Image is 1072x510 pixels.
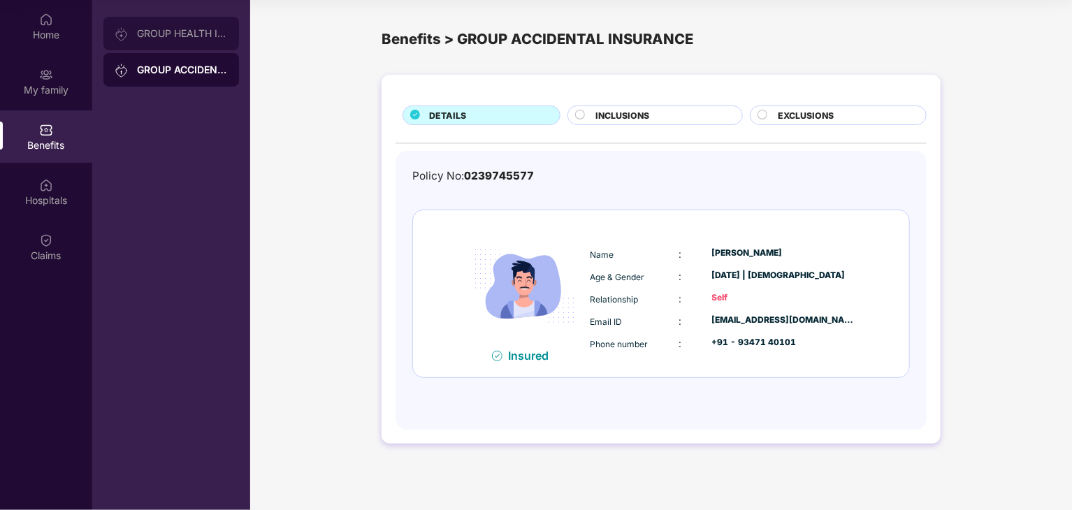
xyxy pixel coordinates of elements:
span: INCLUSIONS [595,109,649,122]
div: Benefits > GROUP ACCIDENTAL INSURANCE [382,28,941,50]
img: svg+xml;base64,PHN2ZyBpZD0iQ2xhaW0iIHhtbG5zPSJodHRwOi8vd3d3LnczLm9yZy8yMDAwL3N2ZyIgd2lkdGg9IjIwIi... [39,233,53,247]
div: GROUP ACCIDENTAL INSURANCE [137,63,228,77]
span: EXCLUSIONS [778,109,834,122]
div: [DATE] | [DEMOGRAPHIC_DATA] [712,269,856,282]
span: Name [590,249,614,260]
span: : [679,337,681,349]
img: svg+xml;base64,PHN2ZyBpZD0iSG9zcGl0YWxzIiB4bWxucz0iaHR0cDovL3d3dy53My5vcmcvMjAwMC9zdmciIHdpZHRoPS... [39,178,53,192]
div: Self [712,291,856,305]
div: +91 - 93471 40101 [712,336,856,349]
span: Relationship [590,294,638,305]
img: svg+xml;base64,PHN2ZyB3aWR0aD0iMjAiIGhlaWdodD0iMjAiIHZpZXdCb3g9IjAgMCAyMCAyMCIgZmlsbD0ibm9uZSIgeG... [39,68,53,82]
div: [EMAIL_ADDRESS][DOMAIN_NAME] [712,314,856,327]
div: [PERSON_NAME] [712,247,856,260]
span: DETAILS [429,109,466,122]
span: Age & Gender [590,272,644,282]
img: svg+xml;base64,PHN2ZyB3aWR0aD0iMjAiIGhlaWdodD0iMjAiIHZpZXdCb3g9IjAgMCAyMCAyMCIgZmlsbD0ibm9uZSIgeG... [115,64,129,78]
img: svg+xml;base64,PHN2ZyB3aWR0aD0iMjAiIGhlaWdodD0iMjAiIHZpZXdCb3g9IjAgMCAyMCAyMCIgZmlsbD0ibm9uZSIgeG... [115,27,129,41]
span: : [679,248,681,260]
span: Phone number [590,339,648,349]
img: svg+xml;base64,PHN2ZyBpZD0iQmVuZWZpdHMiIHhtbG5zPSJodHRwOi8vd3d3LnczLm9yZy8yMDAwL3N2ZyIgd2lkdGg9Ij... [39,123,53,137]
span: 0239745577 [464,169,534,182]
span: Email ID [590,316,622,327]
span: : [679,270,681,282]
div: Insured [508,349,557,363]
img: icon [463,224,586,348]
span: : [679,315,681,327]
img: svg+xml;base64,PHN2ZyBpZD0iSG9tZSIgeG1sbnM9Imh0dHA6Ly93d3cudzMub3JnLzIwMDAvc3ZnIiB3aWR0aD0iMjAiIG... [39,13,53,27]
span: : [679,293,681,305]
div: GROUP HEALTH INSURANCE [137,28,228,39]
img: svg+xml;base64,PHN2ZyB4bWxucz0iaHR0cDovL3d3dy53My5vcmcvMjAwMC9zdmciIHdpZHRoPSIxNiIgaGVpZ2h0PSIxNi... [492,351,502,361]
div: Policy No: [412,168,534,184]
